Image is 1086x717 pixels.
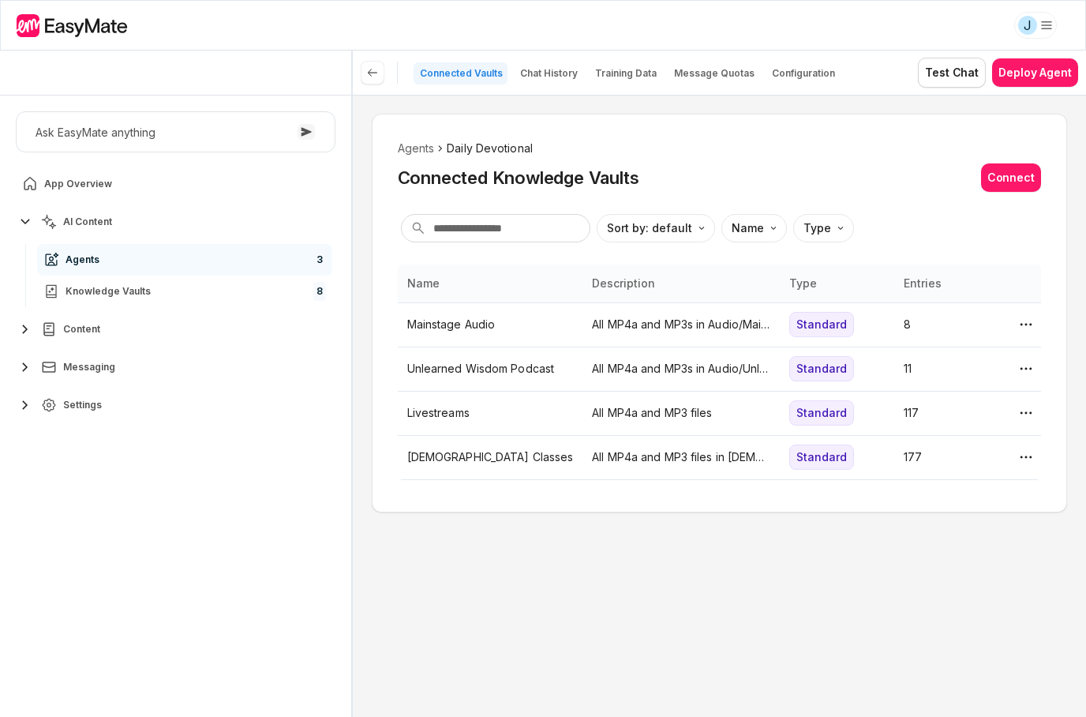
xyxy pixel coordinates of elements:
button: Settings [16,389,335,421]
a: Agents3 [37,244,332,276]
span: Daily Devotional [447,140,533,157]
button: Test Chat [918,58,986,88]
span: App Overview [44,178,112,190]
button: Content [16,313,335,345]
p: All MP4a and MP3s in Audio/Mainstage folder File names must end in ".mp3" or ".mp4a" [592,316,770,333]
button: Ask EasyMate anything [16,111,335,152]
p: Message Quotas [674,67,755,80]
button: Deploy Agent [992,58,1078,87]
p: Configuration [772,67,835,80]
p: All MP4a and MP3 files in [DEMOGRAPHIC_DATA] Classes folder [592,449,770,466]
th: Name [398,265,583,302]
th: Entries [894,265,1009,302]
p: 177 [904,449,999,466]
span: 3 [313,250,326,269]
p: Connected Vaults [420,67,503,80]
div: Standard [789,400,854,426]
h2: Connected Knowledge Vaults [398,166,639,190]
div: Standard [789,356,854,381]
span: Messaging [63,361,115,374]
a: App Overview [16,168,335,200]
p: Livestreams [407,404,574,422]
th: Type [780,265,894,302]
button: Messaging [16,351,335,383]
span: 8 [313,282,326,301]
button: Name [721,214,787,242]
p: All MP4a and MP3 files [592,404,770,422]
p: All MP4a and MP3s in Audio/Unlearned Wisdom. File names must end in ".mp3" or ".mp4a" [592,360,770,377]
button: Connect [981,163,1041,192]
th: Description [582,265,780,302]
span: Agents [66,253,99,266]
div: Standard [789,445,854,470]
span: AI Content [63,216,112,228]
div: Standard [789,312,854,337]
span: Knowledge Vaults [66,285,151,298]
p: [DEMOGRAPHIC_DATA] Classes [407,449,574,466]
p: 11 [904,360,999,377]
p: Sort by: default [607,220,692,237]
div: J [1018,16,1037,35]
p: Chat History [520,67,578,80]
p: Training Data [595,67,657,80]
button: AI Content [16,206,335,238]
button: Sort by: default [597,214,715,242]
button: Type [793,214,854,242]
a: Knowledge Vaults8 [37,276,332,307]
p: 117 [904,404,999,422]
p: 8 [904,316,999,333]
p: Mainstage Audio [407,316,574,333]
p: Type [803,220,831,237]
p: Name [732,220,764,237]
nav: breadcrumb [398,140,1041,157]
span: Content [63,323,100,336]
p: Unlearned Wisdom Podcast [407,360,574,377]
li: Agents [398,140,435,157]
span: Settings [63,399,102,411]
